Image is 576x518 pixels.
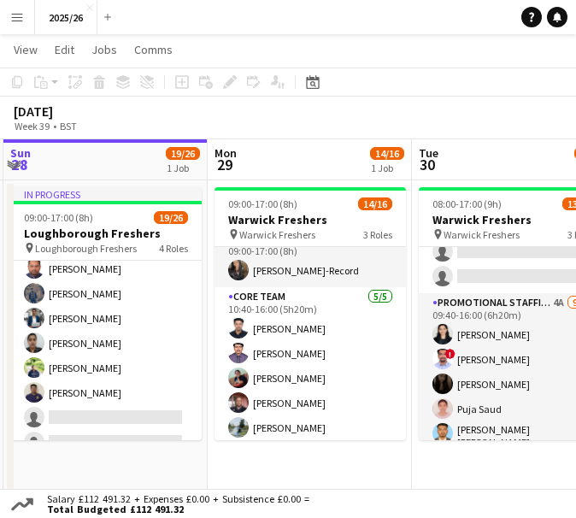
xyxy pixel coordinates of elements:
[37,494,313,515] div: Salary £112 491.32 + Expenses £0.00 + Subsistence £0.00 =
[35,1,97,34] button: 2025/26
[47,504,309,515] span: Total Budgeted £112 491.32
[14,103,116,120] div: [DATE]
[127,38,179,61] a: Comms
[7,38,44,61] a: View
[55,42,74,57] span: Edit
[91,42,117,57] span: Jobs
[48,38,81,61] a: Edit
[60,120,77,132] div: BST
[134,42,173,57] span: Comms
[85,38,124,61] a: Jobs
[10,120,53,132] span: Week 39
[14,42,38,57] span: View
